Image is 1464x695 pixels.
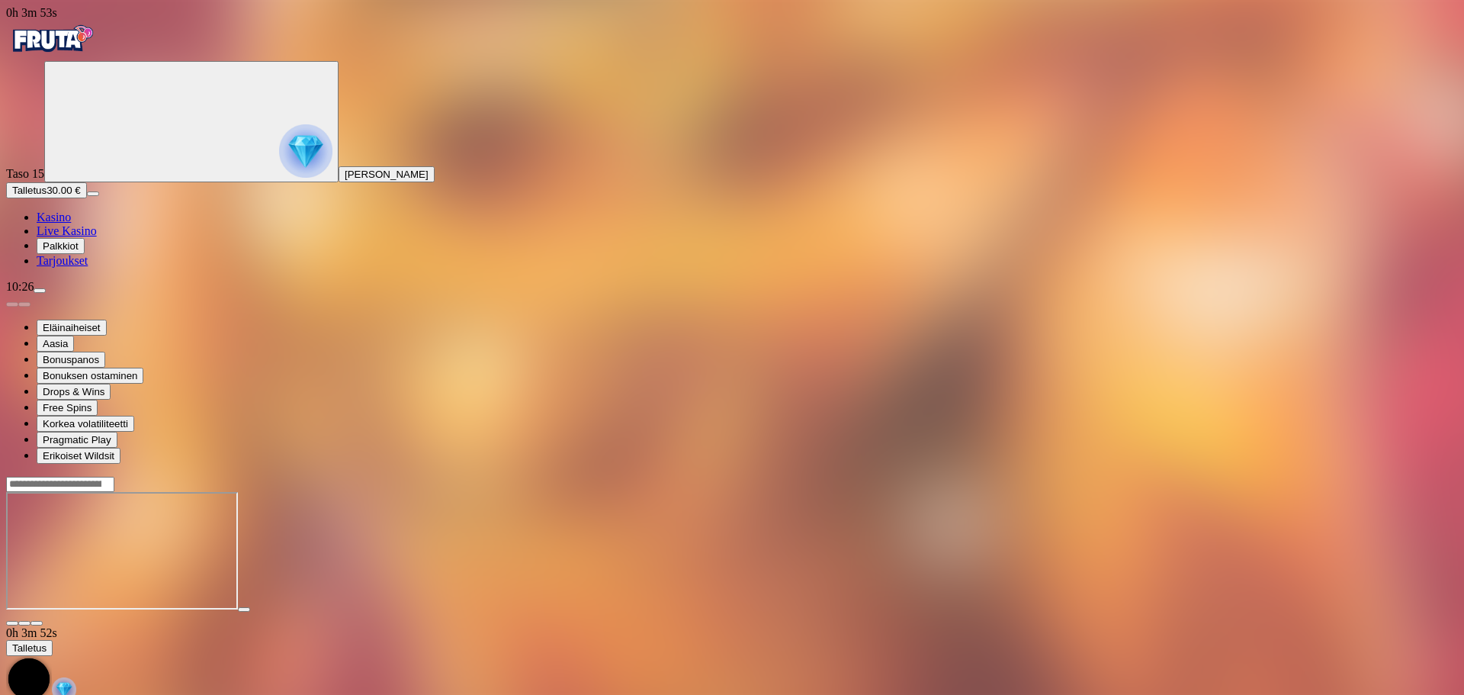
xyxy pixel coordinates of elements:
[12,642,47,654] span: Talletus
[44,61,339,182] button: reward progress
[6,626,57,639] span: user session time
[238,607,250,612] button: play icon
[6,6,57,19] span: user session time
[18,621,30,626] button: chevron-down icon
[87,191,99,196] button: menu
[37,448,120,464] button: Erikoiset Wildsit
[279,124,332,178] img: reward progress
[43,418,128,430] span: Korkea volatiliteetti
[6,302,18,307] button: prev slide
[37,211,71,224] a: diamond iconKasino
[47,185,80,196] span: 30.00 €
[43,386,104,397] span: Drops & Wins
[37,352,105,368] button: Bonuspanos
[30,621,43,626] button: fullscreen icon
[43,240,79,252] span: Palkkiot
[6,167,44,180] span: Taso 15
[43,450,114,462] span: Erikoiset Wildsit
[37,224,97,237] a: poker-chip iconLive Kasino
[43,338,68,349] span: Aasia
[18,302,30,307] button: next slide
[6,477,114,492] input: Search
[345,169,429,180] span: [PERSON_NAME]
[37,384,111,400] button: Drops & Wins
[34,288,46,293] button: menu
[37,400,98,416] button: Free Spins
[37,416,134,432] button: Korkea volatiliteetti
[37,254,88,267] a: gift-inverted iconTarjoukset
[6,20,98,58] img: Fruta
[43,322,101,333] span: Eläinaiheiset
[37,432,117,448] button: Pragmatic Play
[12,185,47,196] span: Talletus
[6,20,1458,268] nav: Primary
[37,320,107,336] button: Eläinaiheiset
[6,182,87,198] button: Talletusplus icon30.00 €
[339,166,435,182] button: [PERSON_NAME]
[43,402,91,413] span: Free Spins
[37,336,74,352] button: Aasia
[6,621,18,626] button: close icon
[6,47,98,60] a: Fruta
[37,238,85,254] button: reward iconPalkkiot
[6,280,34,293] span: 10:26
[6,640,53,656] button: Talletus
[43,354,99,365] span: Bonuspanos
[43,434,111,446] span: Pragmatic Play
[43,370,137,381] span: Bonuksen ostaminen
[6,492,238,610] iframe: 5 Lions Megaways
[37,224,97,237] span: Live Kasino
[37,368,143,384] button: Bonuksen ostaminen
[37,254,88,267] span: Tarjoukset
[37,211,71,224] span: Kasino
